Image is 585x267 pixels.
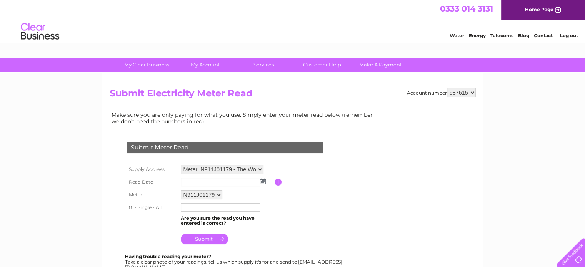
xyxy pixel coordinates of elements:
a: Log out [560,33,578,38]
a: Make A Payment [349,58,412,72]
img: logo.png [20,20,60,43]
a: Services [232,58,295,72]
a: Blog [518,33,529,38]
a: My Account [173,58,237,72]
a: Energy [469,33,486,38]
h2: Submit Electricity Meter Read [110,88,476,103]
div: Clear Business is a trading name of Verastar Limited (registered in [GEOGRAPHIC_DATA] No. 3667643... [111,4,475,37]
img: ... [260,178,266,184]
th: Read Date [125,176,179,188]
a: Customer Help [290,58,354,72]
a: 0333 014 3131 [440,4,493,13]
a: Telecoms [490,33,513,38]
a: Contact [534,33,553,38]
th: Supply Address [125,163,179,176]
div: Account number [407,88,476,97]
div: Submit Meter Read [127,142,323,153]
a: Water [450,33,464,38]
th: 01 - Single - All [125,201,179,214]
input: Information [275,179,282,186]
input: Submit [181,234,228,244]
th: Meter [125,188,179,201]
td: Are you sure the read you have entered is correct? [179,214,275,228]
a: My Clear Business [115,58,178,72]
td: Make sure you are only paying for what you use. Simply enter your meter read below (remember we d... [110,110,379,126]
b: Having trouble reading your meter? [125,254,211,259]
